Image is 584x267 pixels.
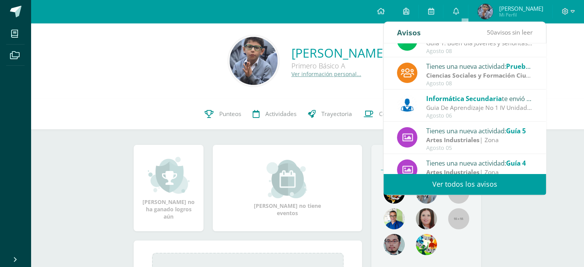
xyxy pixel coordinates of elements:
[397,95,417,115] img: 6ed6846fa57649245178fca9fc9a58dd.png
[426,168,480,176] strong: Artes Industriales
[247,99,302,129] a: Actividades
[478,4,493,19] img: 34ae280db9e2785e3b101873a78bf9a1.png
[426,103,533,112] div: Guia De Aprendizaje No 1 IV Unidad: Buenos días, estimados estudiantes, es un gusto saludarles po...
[426,94,502,103] span: Informática Secundaria
[487,28,494,36] span: 50
[381,151,426,170] a: Maestros
[397,22,421,43] div: Avisos
[384,174,546,195] a: Ver todos los avisos
[249,160,326,217] div: [PERSON_NAME] no tiene eventos
[230,37,278,85] img: 4394ec8c4b96fa8c4220402388addb4b.png
[426,136,533,144] div: | Zona
[384,208,405,229] img: 10741f48bcca31577cbcd80b61dad2f3.png
[291,61,387,70] div: Primero Básico A
[199,99,247,129] a: Punteos
[487,28,533,36] span: avisos sin leer
[416,208,437,229] img: 67c3d6f6ad1c930a517675cdc903f95f.png
[416,234,437,255] img: a43eca2235894a1cc1b3d6ce2f11d98a.png
[291,70,361,78] a: Ver información personal...
[426,39,533,48] div: Guía 1: Buen día Jóvenes y señoritas que San Juan Bosco Y María Auxiliadora les Bendigan. Por med...
[426,168,533,177] div: | Zona
[426,71,533,80] div: | Prueba de Logro
[384,234,405,255] img: d0e54f245e8330cebada5b5b95708334.png
[426,126,533,136] div: Tienes una nueva actividad:
[499,12,543,18] span: Mi Perfil
[426,145,533,151] div: Agosto 05
[426,93,533,103] div: te envió un aviso
[426,158,533,168] div: Tienes una nueva actividad:
[321,110,352,118] span: Trayectoria
[302,99,358,129] a: Trayectoria
[426,48,533,55] div: Agosto 08
[141,156,196,220] div: [PERSON_NAME] no ha ganado logros aún
[426,113,533,119] div: Agosto 06
[506,62,558,71] span: Prueba de Logro
[219,110,241,118] span: Punteos
[499,5,543,12] span: [PERSON_NAME]
[379,110,406,118] span: Contactos
[426,61,533,71] div: Tienes una nueva actividad:
[148,156,190,194] img: achievement_small.png
[358,99,412,129] a: Contactos
[291,45,387,61] a: [PERSON_NAME]
[266,160,308,198] img: event_small.png
[506,126,526,135] span: Guía 5
[265,110,296,118] span: Actividades
[426,136,480,144] strong: Artes Industriales
[506,159,526,167] span: Guía 4
[426,80,533,87] div: Agosto 08
[448,208,469,229] img: 55x55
